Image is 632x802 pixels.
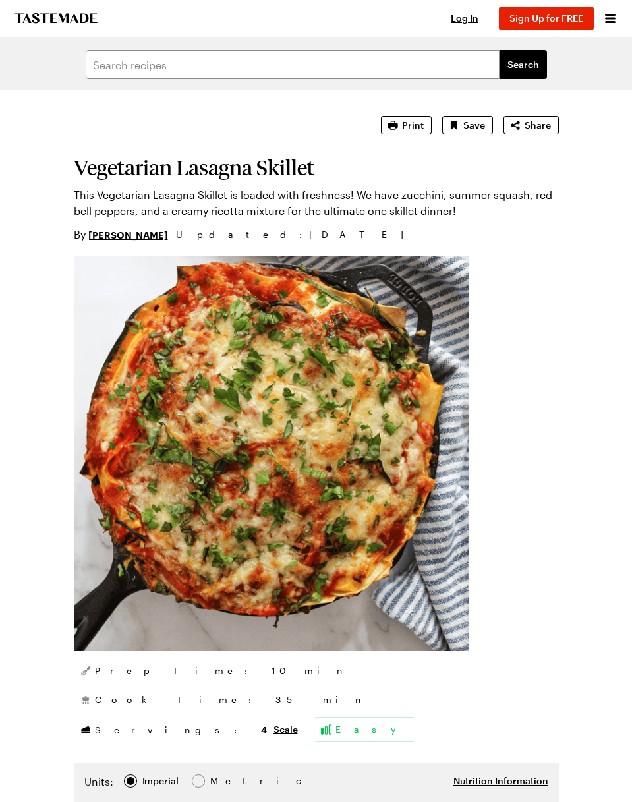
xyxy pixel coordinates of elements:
[273,723,298,736] button: Scale
[453,774,548,788] button: Nutrition Information
[74,256,469,651] img: Recipe image thumbnail
[210,774,239,788] span: Metric
[142,774,179,788] div: Imperial
[95,693,366,706] span: Cook Time: 35 min
[463,119,485,132] span: Save
[86,50,500,79] input: Search recipes
[503,116,559,134] button: Share
[88,227,168,242] a: [PERSON_NAME]
[74,156,559,179] h1: Vegetarian Lasagna Skillet
[509,13,583,24] span: Sign Up for FREE
[602,10,619,27] button: Open menu
[84,774,238,792] div: Imperial Metric
[335,723,409,736] span: Easy
[438,12,491,25] button: Log In
[261,723,267,735] span: 4
[142,774,180,788] span: Imperial
[499,7,594,30] button: Sign Up for FREE
[500,50,547,79] button: filters
[13,13,99,24] a: To Tastemade Home Page
[210,774,238,788] div: Metric
[176,227,417,242] span: Updated : [DATE]
[442,116,493,134] button: Save recipe
[74,187,559,219] p: This Vegetarian Lasagna Skillet is loaded with freshness! We have zucchini, summer squash, red be...
[95,723,267,737] span: Servings:
[525,119,551,132] span: Share
[507,58,539,71] span: Search
[74,227,168,243] p: By
[402,119,424,132] span: Print
[95,664,347,677] span: Prep Time: 10 min
[84,774,113,789] label: Units:
[451,13,478,24] span: Log In
[381,116,432,134] button: Print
